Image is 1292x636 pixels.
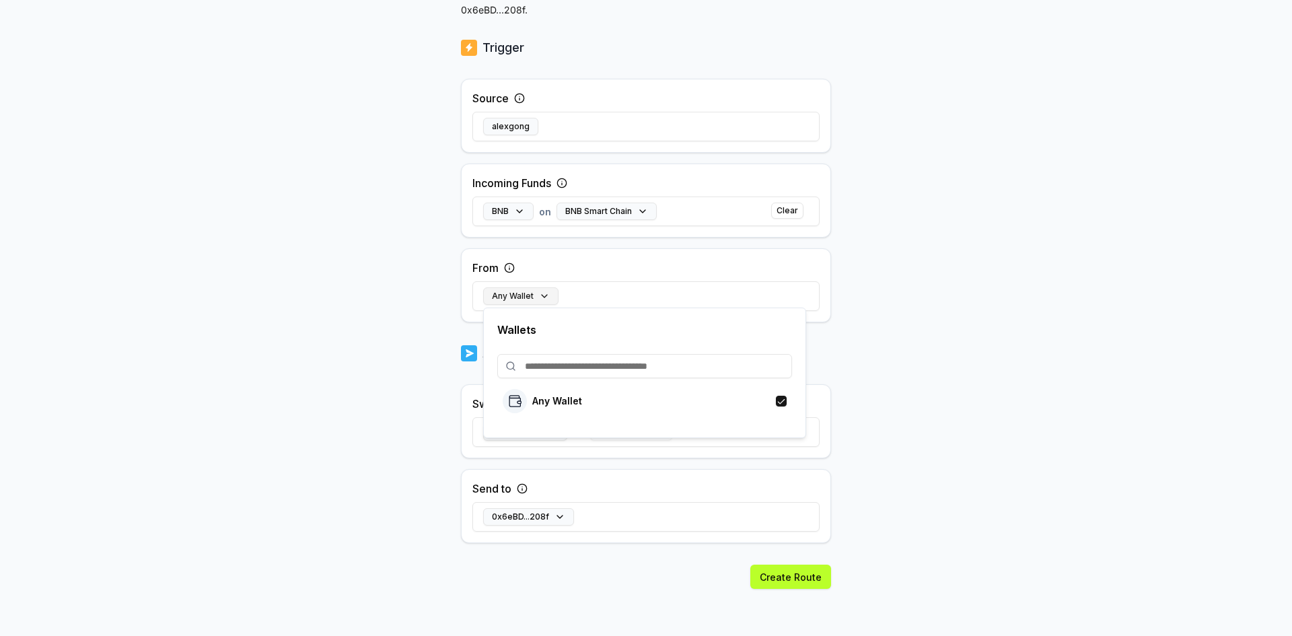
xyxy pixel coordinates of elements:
[483,118,538,135] button: alexgong
[532,396,582,407] p: Any Wallet
[472,90,509,106] label: Source
[557,203,657,220] button: BNB Smart Chain
[483,508,574,526] button: 0x6eBD...208f
[483,308,806,438] div: Any Wallet
[497,322,792,338] p: Wallets
[539,205,551,219] span: on
[461,38,477,57] img: logo
[482,344,520,363] p: Action
[503,389,527,413] img: logo
[461,3,528,17] span: 0x6eBD...208f .
[483,203,534,220] button: BNB
[750,565,831,589] button: Create Route
[472,481,511,497] label: Send to
[771,203,803,219] button: Clear
[472,396,513,412] label: Swap to
[472,260,499,276] label: From
[482,38,524,57] p: Trigger
[483,287,559,305] button: Any Wallet
[472,175,551,191] label: Incoming Funds
[461,344,477,363] img: logo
